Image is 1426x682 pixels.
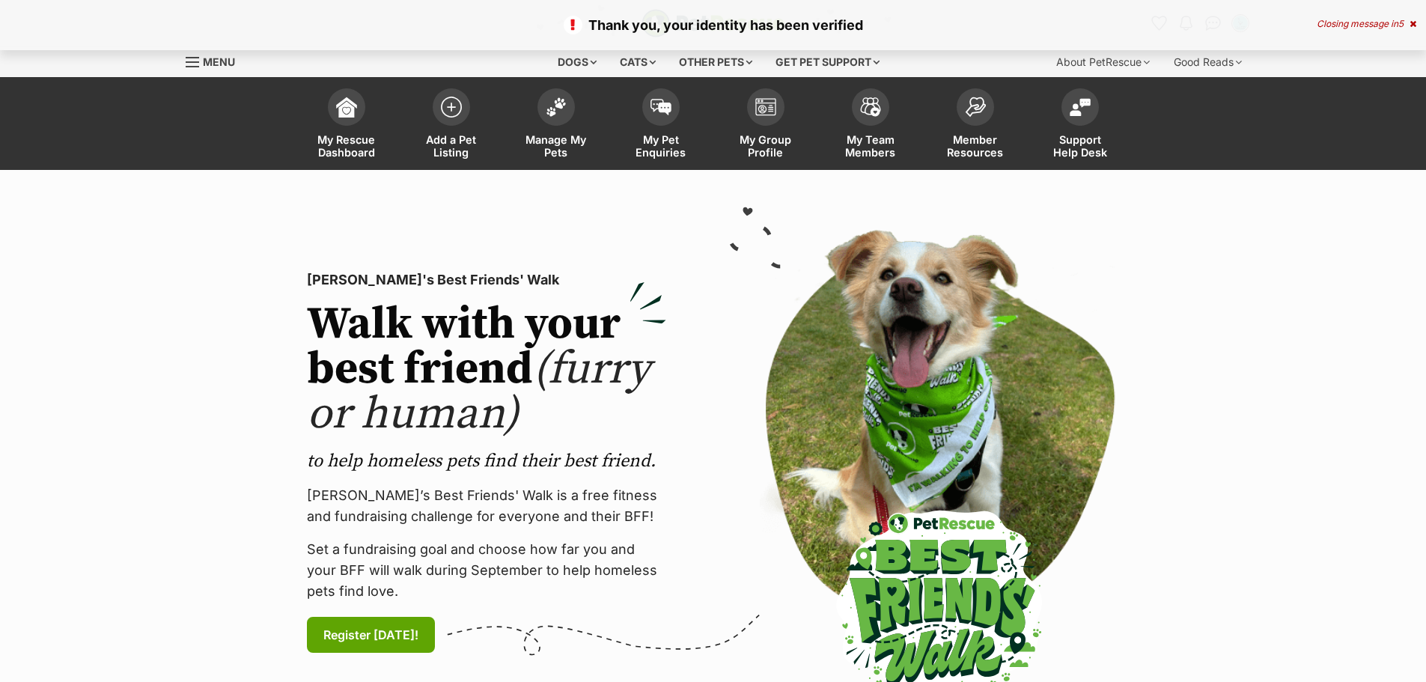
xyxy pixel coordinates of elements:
img: pet-enquiries-icon-7e3ad2cf08bfb03b45e93fb7055b45f3efa6380592205ae92323e6603595dc1f.svg [650,99,671,115]
h2: Walk with your best friend [307,302,666,437]
div: Other pets [668,47,763,77]
a: Add a Pet Listing [399,81,504,170]
span: Menu [203,55,235,68]
a: Menu [186,47,246,74]
div: Cats [609,47,666,77]
p: Set a fundraising goal and choose how far you and your BFF will walk during September to help hom... [307,539,666,602]
a: Support Help Desk [1028,81,1133,170]
div: Dogs [547,47,607,77]
a: Member Resources [923,81,1028,170]
div: Get pet support [765,47,890,77]
a: My Pet Enquiries [609,81,713,170]
img: member-resources-icon-8e73f808a243e03378d46382f2149f9095a855e16c252ad45f914b54edf8863c.svg [965,97,986,117]
img: dashboard-icon-eb2f2d2d3e046f16d808141f083e7271f6b2e854fb5c12c21221c1fb7104beca.svg [336,97,357,118]
p: [PERSON_NAME]'s Best Friends' Walk [307,270,666,290]
span: Register [DATE]! [323,626,418,644]
p: [PERSON_NAME]’s Best Friends' Walk is a free fitness and fundraising challenge for everyone and t... [307,485,666,527]
div: About PetRescue [1046,47,1160,77]
img: group-profile-icon-3fa3cf56718a62981997c0bc7e787c4b2cf8bcc04b72c1350f741eb67cf2f40e.svg [755,98,776,116]
span: My Team Members [837,133,904,159]
a: Manage My Pets [504,81,609,170]
img: help-desk-icon-fdf02630f3aa405de69fd3d07c3f3aa587a6932b1a1747fa1d2bba05be0121f9.svg [1070,98,1091,116]
div: Good Reads [1163,47,1252,77]
p: to help homeless pets find their best friend. [307,449,666,473]
span: Add a Pet Listing [418,133,485,159]
span: My Rescue Dashboard [313,133,380,159]
a: My Rescue Dashboard [294,81,399,170]
span: My Group Profile [732,133,799,159]
img: add-pet-listing-icon-0afa8454b4691262ce3f59096e99ab1cd57d4a30225e0717b998d2c9b9846f56.svg [441,97,462,118]
img: team-members-icon-5396bd8760b3fe7c0b43da4ab00e1e3bb1a5d9ba89233759b79545d2d3fc5d0d.svg [860,97,881,117]
span: Support Help Desk [1046,133,1114,159]
a: My Team Members [818,81,923,170]
span: (furry or human) [307,341,650,442]
span: Manage My Pets [522,133,590,159]
span: Member Resources [942,133,1009,159]
span: My Pet Enquiries [627,133,695,159]
a: My Group Profile [713,81,818,170]
a: Register [DATE]! [307,617,435,653]
img: manage-my-pets-icon-02211641906a0b7f246fdf0571729dbe1e7629f14944591b6c1af311fb30b64b.svg [546,97,567,117]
